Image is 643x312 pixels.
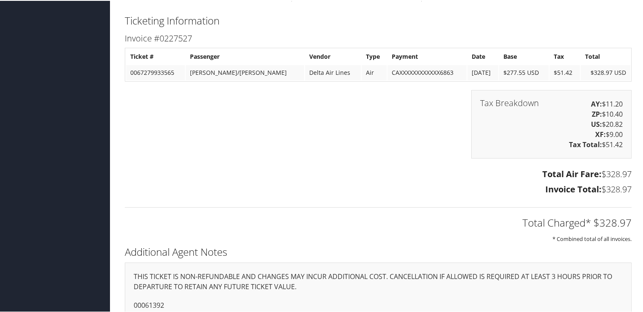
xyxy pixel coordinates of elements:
small: * Combined total of all invoices. [552,234,632,242]
h3: Invoice #0227527 [125,32,632,44]
th: Payment [387,48,467,63]
th: Passenger [186,48,304,63]
th: Date [467,48,498,63]
strong: AY: [591,99,602,108]
h2: Ticketing Information [125,13,632,27]
h2: Additional Agent Notes [125,244,632,258]
td: $328.97 USD [581,64,630,79]
p: 00061392 [134,299,623,310]
strong: ZP: [592,109,602,118]
th: Vendor [305,48,361,63]
h2: Total Charged* $328.97 [125,215,632,229]
strong: Tax Total: [569,139,602,148]
strong: Total Air Fare: [542,167,602,179]
th: Total [581,48,630,63]
td: Delta Air Lines [305,64,361,79]
h3: $328.97 [125,167,632,179]
h3: Tax Breakdown [480,98,539,107]
td: [PERSON_NAME]/[PERSON_NAME] [186,64,304,79]
th: Type [362,48,387,63]
td: CAXXXXXXXXXXXX6863 [387,64,467,79]
th: Tax [550,48,580,63]
td: $51.42 [550,64,580,79]
td: Air [362,64,387,79]
th: Base [499,48,549,63]
td: 0067279933565 [126,64,185,79]
h3: $328.97 [125,183,632,194]
strong: Invoice Total: [545,183,602,194]
strong: US: [591,119,602,128]
th: Ticket # [126,48,185,63]
div: $11.20 $10.40 $20.82 $9.00 $51.42 [471,89,632,158]
td: [DATE] [467,64,498,79]
td: $277.55 USD [499,64,549,79]
strong: XF: [595,129,606,138]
